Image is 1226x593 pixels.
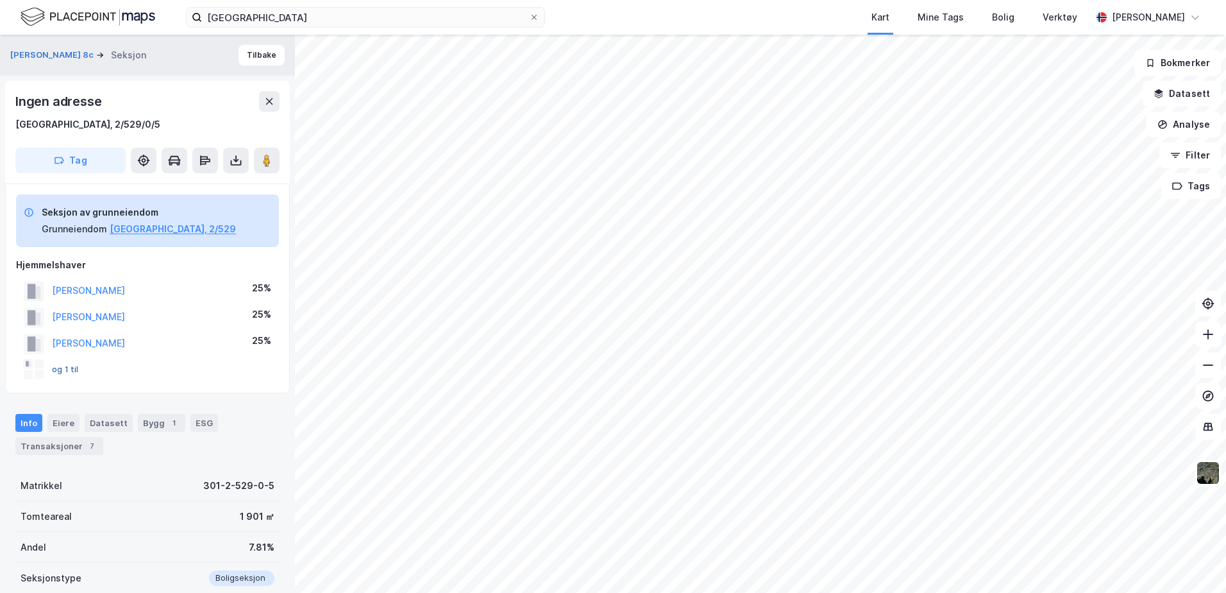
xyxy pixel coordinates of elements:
[85,414,133,432] div: Datasett
[1134,50,1221,76] button: Bokmerker
[1146,112,1221,137] button: Analyse
[42,221,107,237] div: Grunneiendom
[47,414,80,432] div: Eiere
[110,221,236,237] button: [GEOGRAPHIC_DATA], 2/529
[1161,173,1221,199] button: Tags
[16,257,279,273] div: Hjemmelshaver
[21,509,72,524] div: Tomteareal
[1143,81,1221,107] button: Datasett
[15,148,126,173] button: Tag
[1162,531,1226,593] iframe: Chat Widget
[1159,142,1221,168] button: Filter
[21,571,81,586] div: Seksjonstype
[252,280,271,296] div: 25%
[21,540,46,555] div: Andel
[202,8,529,27] input: Søk på adresse, matrikkel, gårdeiere, leietakere eller personer
[42,205,236,220] div: Seksjon av grunneiendom
[1162,531,1226,593] div: Kontrollprogram for chat
[239,45,285,65] button: Tilbake
[21,478,62,494] div: Matrikkel
[15,117,160,132] div: [GEOGRAPHIC_DATA], 2/529/0/5
[249,540,274,555] div: 7.81%
[111,47,146,63] div: Seksjon
[252,307,271,322] div: 25%
[203,478,274,494] div: 301-2-529-0-5
[1196,461,1220,485] img: 9k=
[85,440,98,452] div: 7
[1112,10,1185,25] div: [PERSON_NAME]
[10,49,96,62] button: [PERSON_NAME] 8c
[252,333,271,348] div: 25%
[992,10,1014,25] div: Bolig
[15,91,104,112] div: Ingen adresse
[190,414,218,432] div: ESG
[871,10,889,25] div: Kart
[240,509,274,524] div: 1 901 ㎡
[1043,10,1077,25] div: Verktøy
[15,414,42,432] div: Info
[918,10,964,25] div: Mine Tags
[167,417,180,429] div: 1
[15,437,103,455] div: Transaksjoner
[138,414,185,432] div: Bygg
[21,6,155,28] img: logo.f888ab2527a4732fd821a326f86c7f29.svg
